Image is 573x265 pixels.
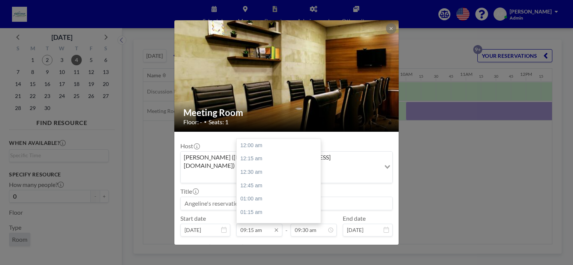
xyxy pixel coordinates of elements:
[181,152,392,183] div: Search for option
[237,139,324,152] div: 12:00 am
[237,206,324,219] div: 01:15 am
[180,188,198,195] label: Title
[181,197,392,210] input: Angeline's reservation
[204,119,207,125] span: •
[182,153,379,170] span: [PERSON_NAME] ([PERSON_NAME][EMAIL_ADDRESS][DOMAIN_NAME])
[237,152,324,166] div: 12:15 am
[181,172,380,181] input: Search for option
[237,192,324,206] div: 01:00 am
[237,219,324,232] div: 01:30 am
[285,217,288,234] span: -
[183,107,390,118] h2: Meeting Room
[237,166,324,179] div: 12:30 am
[180,215,206,222] label: Start date
[174,1,399,151] img: 537.jpg
[208,118,228,126] span: Seats: 1
[343,215,366,222] label: End date
[183,118,202,126] span: Floor: -
[237,179,324,193] div: 12:45 am
[180,142,199,150] label: Host
[189,243,244,251] label: Repeat (until [DATE])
